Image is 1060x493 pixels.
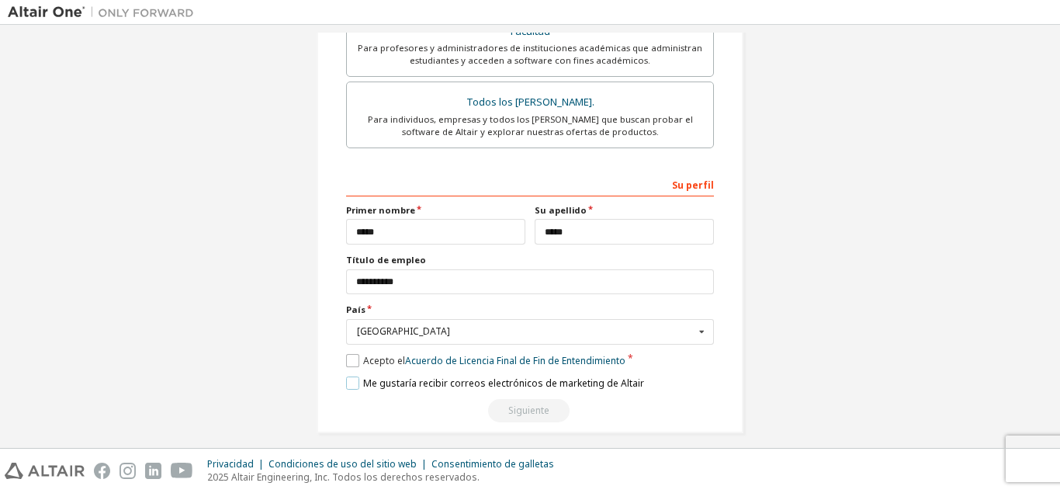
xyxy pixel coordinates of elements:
[207,470,563,484] p: 2025 Altair Engineering, Inc. Todos los derechos reservados.
[8,5,202,20] img: Altair Uno
[535,204,714,217] label: Su apellido
[207,458,268,470] div: Privacidad
[346,399,714,422] div: Lea y acccepta EULA a continuar
[94,463,110,479] img: facebook.svg
[405,354,625,367] a: Acuerdo de Licencia Final de Fin de Entendimiento
[346,377,644,390] label: Me gustaría recibir correos electrónicos de marketing de Altair
[145,463,161,479] img: linkedin.svg
[5,463,85,479] img: altair_logo.svg
[346,254,714,266] label: Título de empleo
[346,354,625,367] label: Acepto el
[357,327,695,336] div: [GEOGRAPHIC_DATA]
[356,42,704,67] div: Para profesores y administradores de instituciones académicas que administran estudiantes y acced...
[346,304,714,316] label: País
[356,113,704,138] div: Para individuos, empresas y todos los [PERSON_NAME] que buscan probar el software de Altair y exp...
[356,92,704,113] div: Todos los [PERSON_NAME].
[431,458,563,470] div: Consentimiento de galletas
[346,172,714,196] div: Su perfil
[346,204,525,217] label: Primer nombre
[268,458,431,470] div: Condiciones de uso del sitio web
[171,463,193,479] img: youtube.svg
[120,463,136,479] img: instagram.svg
